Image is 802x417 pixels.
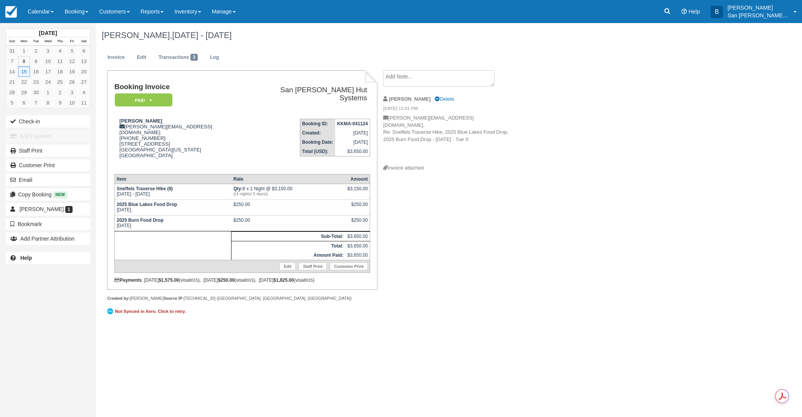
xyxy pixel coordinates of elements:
[244,278,253,282] small: 8015
[383,105,513,114] em: [DATE] 12:01 PM
[153,50,203,65] a: Transactions3
[66,98,78,108] a: 10
[18,87,30,98] a: 29
[39,30,57,36] strong: [DATE]
[300,138,335,147] th: Booking Date:
[114,93,170,107] a: Paid
[232,251,346,260] th: Amount Paid:
[42,87,54,98] a: 1
[20,255,32,261] b: Help
[30,46,42,56] a: 2
[6,66,18,77] a: 14
[6,46,18,56] a: 31
[18,56,30,66] a: 8
[30,87,42,98] a: 30
[30,66,42,77] a: 16
[119,118,162,124] strong: [PERSON_NAME]
[6,252,90,264] a: Help
[114,277,370,283] div: : [DATE] (visa ), [DATE] (visa ), [DATE] (visa )
[42,37,54,46] th: Wed
[688,8,700,15] span: Help
[172,30,232,40] span: [DATE] - [DATE]
[78,37,90,46] th: Sat
[232,215,346,231] td: $250.00
[337,121,368,126] strong: KKMA-041124
[383,115,513,164] p: [PERSON_NAME][EMAIL_ADDRESS][DOMAIN_NAME], Re: Sneffels Traverse Hike, 2025 Blue Lakes Food Drop,...
[131,50,152,65] a: Edit
[347,186,368,198] div: $3,150.00
[18,66,30,77] a: 15
[42,77,54,87] a: 24
[107,296,130,301] strong: Created by:
[189,278,198,282] small: 8015
[6,130,90,142] button: Add Payment
[54,37,66,46] th: Thu
[204,50,225,65] a: Log
[78,56,90,66] a: 13
[114,199,232,215] td: [DATE]
[6,145,90,157] a: Staff Print
[66,56,78,66] a: 12
[30,37,42,46] th: Tue
[6,233,90,245] button: Add Partner Attribution
[728,4,789,12] p: [PERSON_NAME]
[347,202,368,213] div: $250.00
[232,199,346,215] td: $250.00
[6,174,90,186] button: Email
[54,77,66,87] a: 25
[6,188,90,201] button: Copy Booking New
[78,46,90,56] a: 6
[30,98,42,108] a: 7
[164,296,184,301] strong: Source IP:
[117,202,177,207] strong: 2025 Blue Lakes Food Drop
[346,251,370,260] td: $3,650.00
[66,87,78,98] a: 3
[232,174,346,184] th: Rate
[6,77,18,87] a: 21
[6,87,18,98] a: 28
[335,138,370,147] td: [DATE]
[6,98,18,108] a: 5
[300,119,335,129] th: Booking ID:
[335,128,370,138] td: [DATE]
[18,46,30,56] a: 1
[114,83,250,91] h1: Booking Invoice
[6,56,18,66] a: 7
[54,87,66,98] a: 2
[5,6,17,18] img: checkfront-main-nav-mini-logo.png
[346,241,370,251] td: $3,650.00
[114,277,142,283] strong: Payments
[383,164,513,172] div: Invoice attached
[304,278,313,282] small: 8015
[114,118,250,168] div: [PERSON_NAME][EMAIL_ADDRESS][DOMAIN_NAME] [PHONE_NUMBER] [STREET_ADDRESS] [GEOGRAPHIC_DATA][US_ST...
[115,93,172,107] em: Paid
[389,96,431,102] strong: [PERSON_NAME]
[114,215,232,231] td: [DATE]
[232,241,346,251] th: Total:
[20,206,64,212] span: [PERSON_NAME]
[233,186,243,191] strong: Qty
[78,98,90,108] a: 11
[253,86,367,102] h2: San [PERSON_NAME] Hut Systems
[218,277,235,283] strong: $250.00
[114,174,232,184] th: Item
[300,147,335,156] th: Total (USD):
[66,37,78,46] th: Fri
[232,184,346,199] td: 8 x 1 Night @ $3,150.00
[347,218,368,229] div: $250.00
[66,46,78,56] a: 5
[102,50,131,65] a: Invoice
[232,231,346,241] th: Sub-Total:
[300,128,335,138] th: Created:
[18,37,30,46] th: Mon
[54,66,66,77] a: 18
[117,218,164,223] strong: 2025 Burn Food Drop
[435,96,454,102] a: Delete
[6,115,90,128] button: Check-in
[102,31,692,40] h1: [PERSON_NAME],
[30,77,42,87] a: 23
[78,66,90,77] a: 20
[42,46,54,56] a: 3
[42,98,54,108] a: 8
[107,296,377,301] div: [PERSON_NAME] [TECHNICAL_ID] ([GEOGRAPHIC_DATA], [GEOGRAPHIC_DATA], [GEOGRAPHIC_DATA])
